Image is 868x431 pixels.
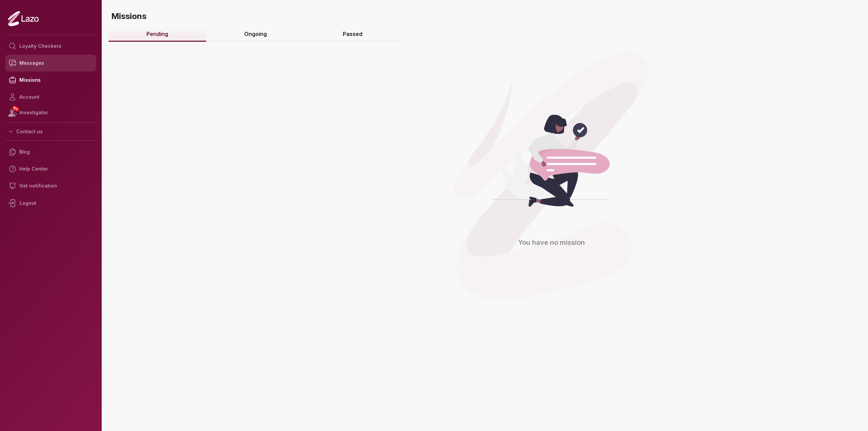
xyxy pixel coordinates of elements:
a: Loyalty Checkers [5,38,96,55]
a: Pending [108,27,206,42]
span: NEW [12,105,19,112]
a: Missions [5,72,96,89]
a: NEWInvestigator [5,105,96,120]
a: Help Center [5,160,96,177]
a: Messages [5,55,96,72]
a: Get notification [5,177,96,194]
a: Account [5,89,96,105]
div: Logout [5,194,96,212]
a: Blog [5,143,96,160]
a: Passed [305,27,400,42]
button: Contact us [5,125,96,138]
a: Ongoing [206,27,305,42]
